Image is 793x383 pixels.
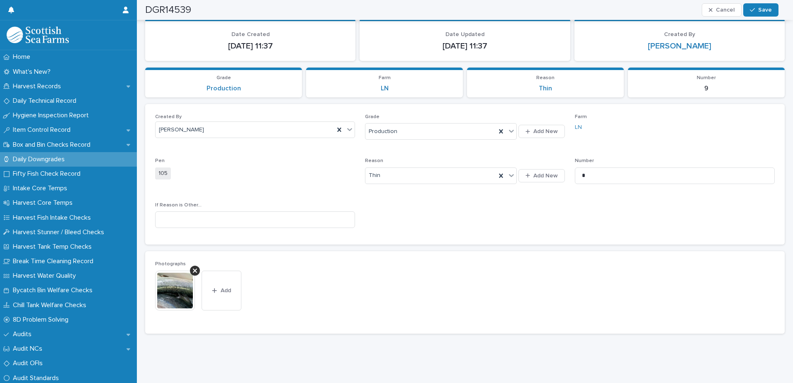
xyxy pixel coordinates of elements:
[155,262,186,267] span: Photographs
[10,330,38,338] p: Audits
[10,112,95,119] p: Hygiene Inspection Report
[159,126,204,134] span: [PERSON_NAME]
[758,7,772,13] span: Save
[207,85,241,92] a: Production
[697,75,716,80] span: Number
[633,85,780,92] p: 9
[155,158,165,163] span: Pen
[664,32,695,37] span: Created By
[369,171,380,180] span: Thin
[533,173,558,179] span: Add New
[10,141,97,149] p: Box and Bin Checks Record
[445,32,484,37] span: Date Updated
[10,199,79,207] p: Harvest Core Temps
[155,167,171,179] span: 105
[648,41,711,51] a: [PERSON_NAME]
[10,53,37,61] p: Home
[536,75,555,80] span: Reason
[10,301,93,309] p: Chill Tank Welfare Checks
[702,3,742,17] button: Cancel
[10,257,100,265] p: Break Time Cleaning Record
[10,243,98,251] p: Harvest Tank Temp Checks
[369,127,397,136] span: Production
[381,85,389,92] a: LN
[365,114,379,119] span: Grade
[379,75,391,80] span: Farm
[539,85,552,92] a: Thin
[10,345,49,353] p: Audit NCs
[10,170,87,178] p: Fifty Fish Check Record
[10,374,66,382] p: Audit Standards
[7,27,69,43] img: mMrefqRFQpe26GRNOUkG
[10,214,97,222] p: Harvest Fish Intake Checks
[575,123,582,132] a: LN
[10,68,57,76] p: What's New?
[10,359,49,367] p: Audit OFIs
[231,32,270,37] span: Date Created
[743,3,778,17] button: Save
[716,7,735,13] span: Cancel
[365,158,383,163] span: Reason
[221,288,231,293] span: Add
[575,158,594,163] span: Number
[533,128,558,134] span: Add New
[216,75,231,80] span: Grade
[145,4,191,16] h2: DGR14539
[155,41,345,51] p: [DATE] 11:37
[10,228,111,236] p: Harvest Stunner / Bleed Checks
[10,82,68,90] p: Harvest Records
[518,169,565,182] button: Add New
[155,114,182,119] span: Created By
[518,125,565,138] button: Add New
[575,114,587,119] span: Farm
[10,184,74,192] p: Intake Core Temps
[202,271,241,310] button: Add
[10,126,77,134] p: Item Control Record
[370,41,560,51] p: [DATE] 11:37
[10,97,83,105] p: Daily Technical Record
[10,155,71,163] p: Daily Downgrades
[10,316,75,324] p: 8D Problem Solving
[155,203,202,208] span: If Reason is Other...
[10,286,99,294] p: Bycatch Bin Welfare Checks
[10,272,83,280] p: Harvest Water Quality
